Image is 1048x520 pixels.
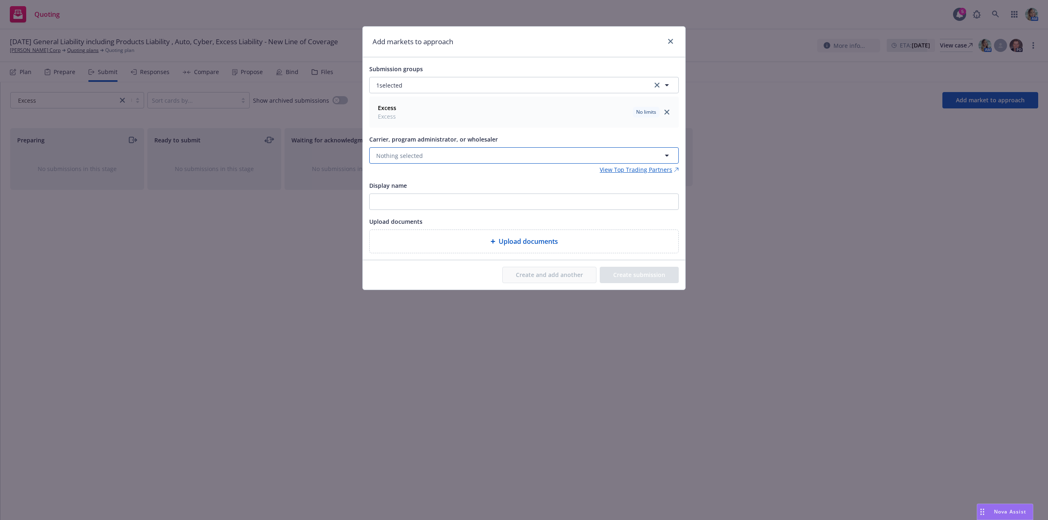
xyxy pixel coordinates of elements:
button: Nova Assist [977,504,1033,520]
div: Upload documents [369,230,679,253]
span: 1 selected [376,81,402,90]
span: Upload documents [499,236,558,246]
span: Nova Assist [994,508,1026,515]
span: Nothing selected [376,151,423,160]
span: Display name [369,182,407,189]
h1: Add markets to approach [373,36,453,47]
span: Carrier, program administrator, or wholesaler [369,135,498,143]
span: Upload documents [369,218,422,225]
a: View Top Trading Partners [600,165,679,174]
strong: Excess [378,104,396,112]
span: Excess [378,112,396,121]
button: Nothing selected [369,147,679,164]
span: Submission groups [369,65,423,73]
a: close [662,107,672,117]
span: No limits [636,108,656,116]
a: clear selection [652,80,662,90]
div: Drag to move [977,504,987,520]
a: close [666,36,675,46]
button: 1selectedclear selection [369,77,679,93]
